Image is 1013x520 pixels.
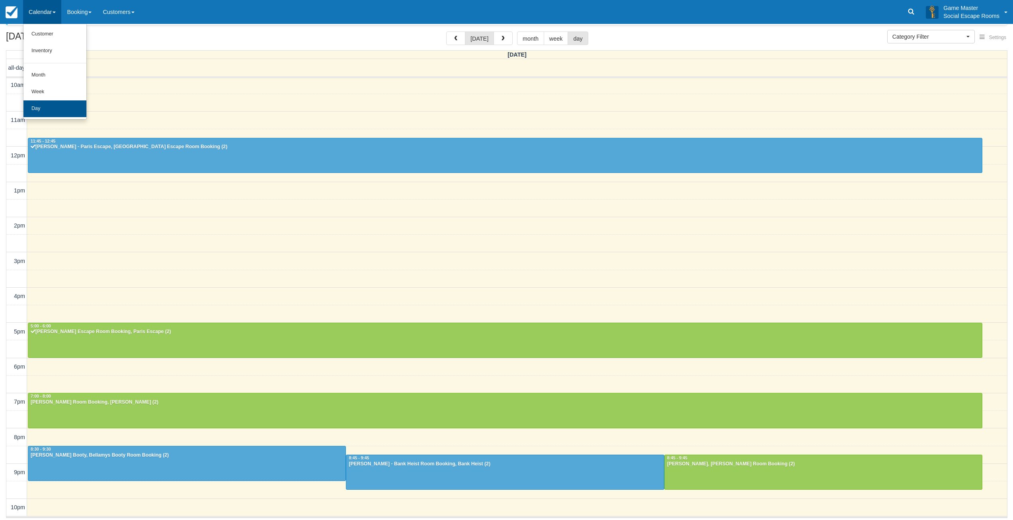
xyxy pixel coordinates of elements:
a: Customer [23,26,86,43]
a: Month [23,67,86,84]
img: checkfront-main-nav-mini-logo.png [6,6,18,18]
span: Settings [989,35,1006,40]
span: 2pm [14,222,25,229]
div: [PERSON_NAME], [PERSON_NAME] Room Booking (2) [667,461,980,467]
span: 8:45 - 9:45 [667,456,687,460]
a: Inventory [23,43,86,59]
span: 3pm [14,258,25,264]
a: 11:45 - 12:45[PERSON_NAME] - Paris Escape, [GEOGRAPHIC_DATA] Escape Room Booking (2) [28,138,982,173]
span: 8:30 - 9:30 [31,447,51,451]
p: Social Escape Rooms [943,12,999,20]
span: [DATE] [507,51,527,58]
span: 1pm [14,187,25,194]
span: 8:45 - 9:45 [349,456,369,460]
div: [PERSON_NAME] - Paris Escape, [GEOGRAPHIC_DATA] Escape Room Booking (2) [30,144,980,150]
div: [PERSON_NAME] Booty, Bellamys Booty Room Booking (2) [30,452,344,459]
a: 7:00 - 8:00[PERSON_NAME] Room Booking, [PERSON_NAME] (2) [28,393,982,428]
button: Settings [975,32,1011,43]
span: 11:45 - 12:45 [31,139,55,143]
span: 5pm [14,328,25,335]
span: 12pm [11,152,25,159]
p: Game Master [943,4,999,12]
a: 5:00 - 6:00[PERSON_NAME] Escape Room Booking, Paris Escape (2) [28,323,982,358]
div: [PERSON_NAME] Room Booking, [PERSON_NAME] (2) [30,399,980,406]
span: 5:00 - 6:00 [31,324,51,328]
a: Day [23,100,86,117]
span: all-day [8,65,25,71]
ul: Calendar [23,24,87,120]
button: day [568,31,588,45]
span: 4pm [14,293,25,299]
span: Category Filter [892,33,964,41]
a: 8:45 - 9:45[PERSON_NAME], [PERSON_NAME] Room Booking (2) [664,455,982,490]
div: [PERSON_NAME] - Bank Heist Room Booking, Bank Heist (2) [348,461,662,467]
div: [PERSON_NAME] Escape Room Booking, Paris Escape (2) [30,329,980,335]
span: 9pm [14,469,25,475]
h2: [DATE] [6,31,107,46]
a: Week [23,84,86,100]
button: month [517,31,544,45]
span: 11am [11,117,25,123]
span: 8pm [14,434,25,440]
span: 6pm [14,363,25,370]
img: A3 [926,6,939,18]
span: 7pm [14,398,25,405]
button: [DATE] [465,31,494,45]
button: week [544,31,568,45]
a: 8:45 - 9:45[PERSON_NAME] - Bank Heist Room Booking, Bank Heist (2) [346,455,664,490]
span: 7:00 - 8:00 [31,394,51,398]
span: 10am [11,82,25,88]
span: 10pm [11,504,25,510]
a: 8:30 - 9:30[PERSON_NAME] Booty, Bellamys Booty Room Booking (2) [28,446,346,481]
button: Category Filter [887,30,975,43]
